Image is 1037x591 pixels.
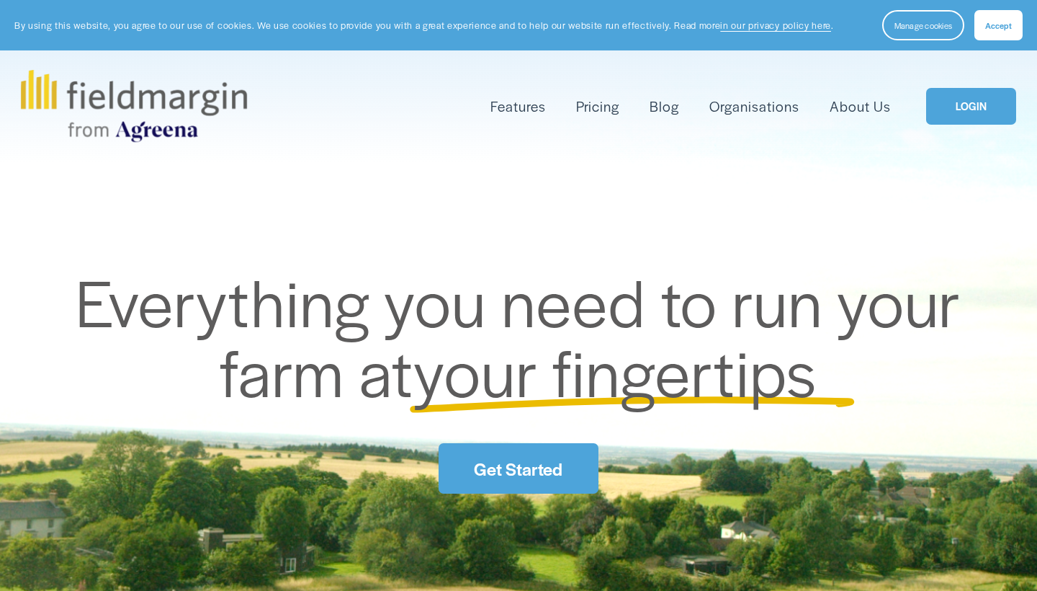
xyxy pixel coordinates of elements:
a: LOGIN [926,88,1016,125]
a: in our privacy policy here [720,19,831,32]
a: Blog [650,94,679,118]
span: Accept [985,19,1012,31]
a: Pricing [576,94,619,118]
a: About Us [830,94,891,118]
a: folder dropdown [490,94,546,118]
span: Everything you need to run your farm at [76,255,977,416]
a: Organisations [709,94,799,118]
span: your fingertips [413,325,817,416]
button: Accept [974,10,1023,40]
span: Features [490,96,546,117]
button: Manage cookies [882,10,964,40]
img: fieldmargin.com [21,70,247,142]
p: By using this website, you agree to our use of cookies. We use cookies to provide you with a grea... [14,19,834,32]
a: Get Started [439,443,598,494]
span: Manage cookies [894,19,952,31]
